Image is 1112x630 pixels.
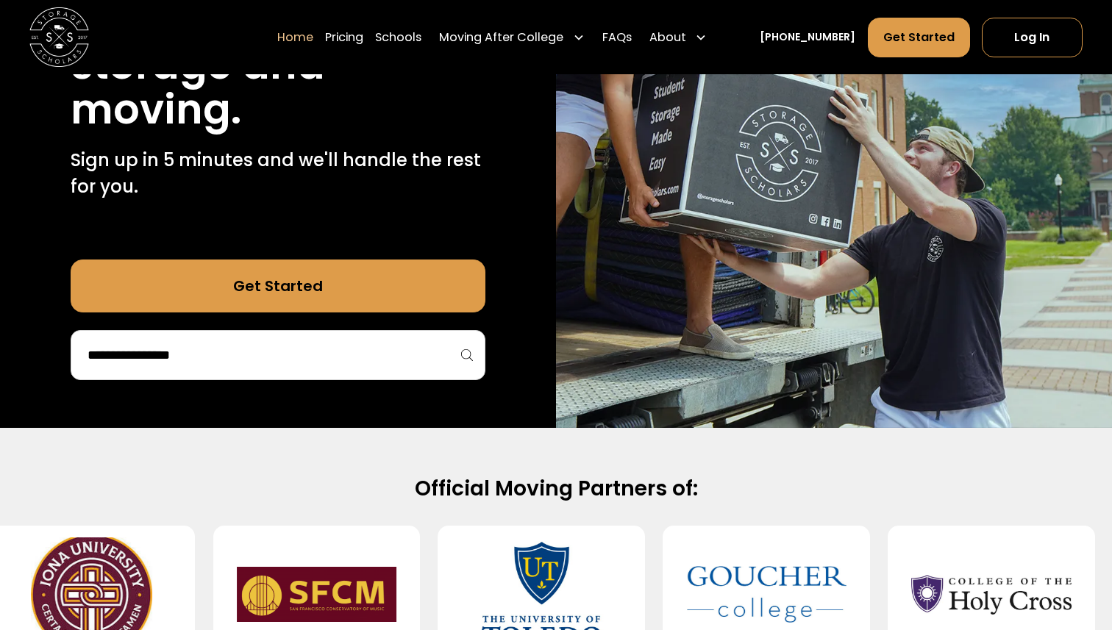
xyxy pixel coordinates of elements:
a: Get Started [868,17,970,57]
div: About [649,28,686,46]
a: Pricing [325,16,363,57]
a: Home [277,16,313,57]
a: [PHONE_NUMBER] [760,29,855,45]
a: Log In [982,17,1083,57]
h2: Official Moving Partners of: [82,475,1030,502]
div: Moving After College [439,28,563,46]
a: Schools [375,16,421,57]
div: About [644,16,713,57]
a: FAQs [602,16,632,57]
a: Get Started [71,259,485,312]
p: Sign up in 5 minutes and we'll handle the rest for you. [71,147,485,200]
img: Storage Scholars main logo [29,7,89,67]
a: home [29,7,89,67]
div: Moving After College [433,16,590,57]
